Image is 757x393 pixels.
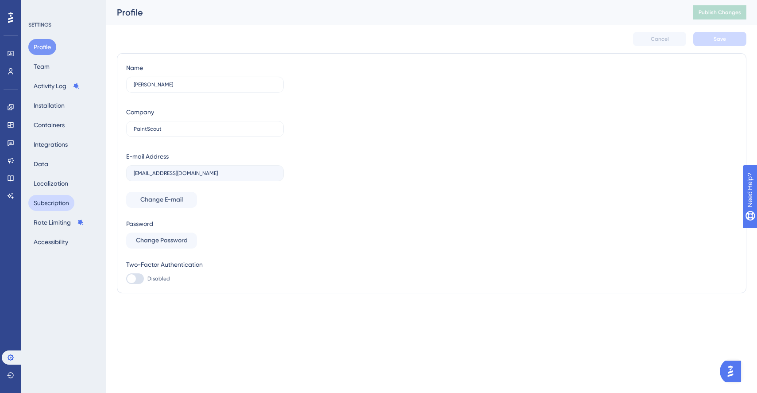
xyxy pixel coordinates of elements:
button: Localization [28,175,73,191]
input: Name Surname [134,82,276,88]
button: Publish Changes [693,5,746,19]
input: E-mail Address [134,170,276,176]
button: Containers [28,117,70,133]
div: Two-Factor Authentication [126,259,284,270]
button: Save [693,32,746,46]
button: Activity Log [28,78,85,94]
button: Subscription [28,195,74,211]
iframe: UserGuiding AI Assistant Launcher [720,358,746,385]
button: Team [28,58,55,74]
button: Data [28,156,54,172]
span: Change Password [136,235,188,246]
span: Cancel [651,35,669,43]
span: Publish Changes [699,9,741,16]
button: Profile [28,39,56,55]
button: Change E-mail [126,192,197,208]
button: Cancel [633,32,686,46]
div: SETTINGS [28,21,100,28]
div: Company [126,107,154,117]
button: Rate Limiting [28,214,89,230]
div: Password [126,218,284,229]
button: Change Password [126,233,197,249]
span: Disabled [147,275,170,282]
div: E-mail Address [126,151,169,162]
button: Accessibility [28,234,73,250]
input: Company Name [134,126,276,132]
span: Change E-mail [140,195,183,205]
div: Profile [117,6,671,19]
div: Name [126,62,143,73]
span: Need Help? [21,2,55,13]
span: Save [714,35,726,43]
button: Installation [28,97,70,113]
button: Integrations [28,136,73,152]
